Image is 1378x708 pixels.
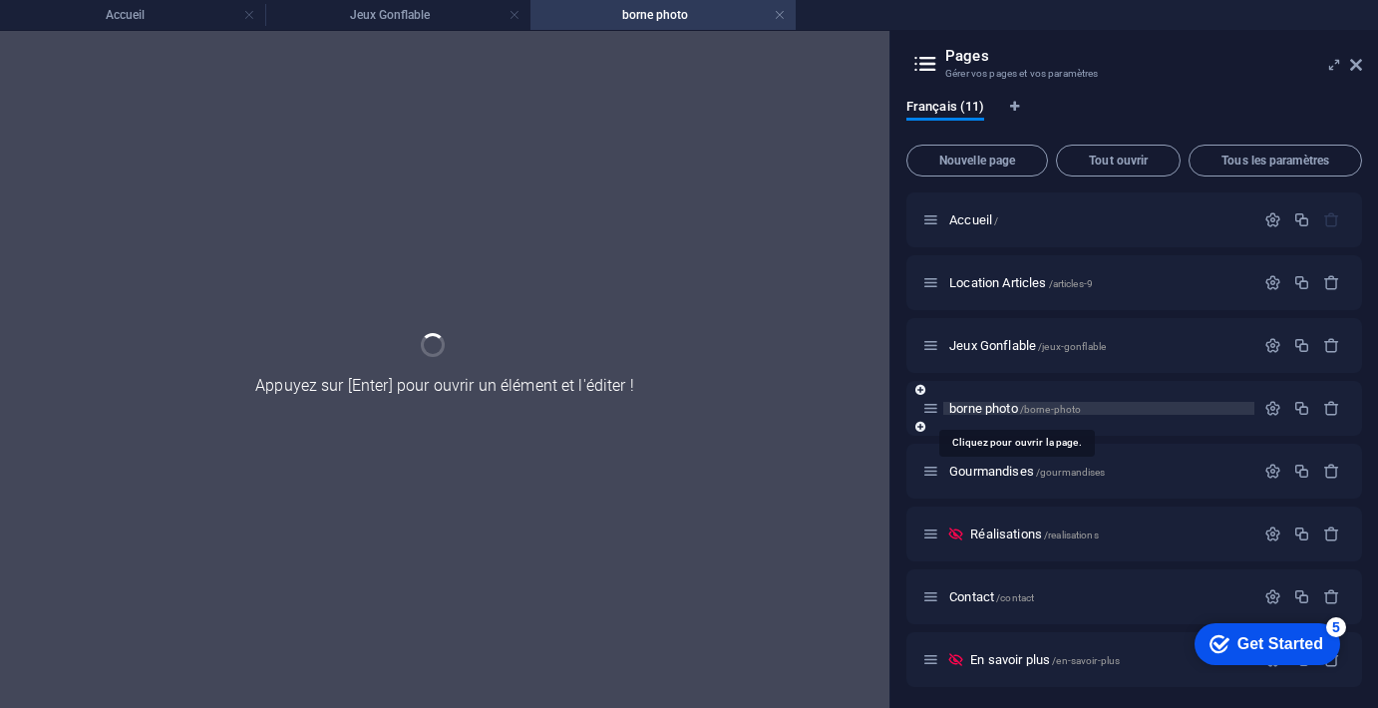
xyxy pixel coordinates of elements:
span: / [994,215,998,226]
span: Cliquez pour ouvrir la page. [949,275,1093,290]
span: borne photo [949,401,1081,416]
div: Dupliquer [1293,526,1310,542]
div: Paramètres [1264,526,1281,542]
span: /contact [996,592,1034,603]
div: Supprimer [1323,337,1340,354]
span: Cliquez pour ouvrir la page. [949,589,1034,604]
span: Français (11) [906,95,984,123]
h4: borne photo [530,4,796,26]
span: Nouvelle page [915,155,1039,167]
h2: Pages [945,47,1362,65]
div: Jeux Gonflable/jeux-gonflable [943,339,1254,352]
div: Supprimer [1323,588,1340,605]
div: Dupliquer [1293,211,1310,228]
span: /articles-9 [1049,278,1094,289]
div: Paramètres [1264,400,1281,417]
div: Supprimer [1323,274,1340,291]
span: /realisations [1044,530,1099,540]
div: En savoir plus/en-savoir-plus [964,653,1254,666]
span: /en-savoir-plus [1052,655,1120,666]
span: Cliquez pour ouvrir la page. [949,212,998,227]
div: Réalisations/realisations [964,528,1254,540]
span: /borne-photo [1020,404,1082,415]
h3: Gérer vos pages et vos paramètres [945,65,1322,83]
h4: Jeux Gonflable [265,4,530,26]
span: Cliquez pour ouvrir la page. [949,464,1105,479]
div: Dupliquer [1293,588,1310,605]
span: /gourmandises [1036,467,1106,478]
div: Paramètres [1264,337,1281,354]
span: /jeux-gonflable [1038,341,1106,352]
button: Nouvelle page [906,145,1048,177]
span: Cliquez pour ouvrir la page. [949,338,1106,353]
div: Supprimer [1323,526,1340,542]
div: 5 [148,4,168,24]
span: Tout ouvrir [1065,155,1172,167]
div: Dupliquer [1293,463,1310,480]
span: Tous les paramètres [1198,155,1353,167]
div: Get Started 5 items remaining, 0% complete [16,10,162,52]
div: Paramètres [1264,274,1281,291]
button: Tout ouvrir [1056,145,1181,177]
span: Cliquez pour ouvrir la page. [970,527,1098,541]
div: La page de départ ne peut pas être supprimée. [1323,211,1340,228]
span: Cliquez pour ouvrir la page. [970,652,1120,667]
div: Paramètres [1264,588,1281,605]
div: Supprimer [1323,463,1340,480]
div: Onglets langues [906,99,1362,137]
button: Tous les paramètres [1189,145,1362,177]
div: Location Articles/articles-9 [943,276,1254,289]
div: Accueil/ [943,213,1254,226]
div: Dupliquer [1293,274,1310,291]
div: Get Started [59,22,145,40]
div: Dupliquer [1293,400,1310,417]
div: Paramètres [1264,211,1281,228]
div: Paramètres [1264,463,1281,480]
div: borne photo/borne-photo [943,402,1254,415]
div: Gourmandises/gourmandises [943,465,1254,478]
div: Supprimer [1323,400,1340,417]
div: Contact/contact [943,590,1254,603]
div: Dupliquer [1293,337,1310,354]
